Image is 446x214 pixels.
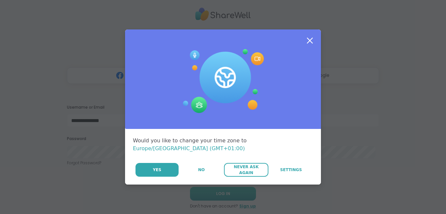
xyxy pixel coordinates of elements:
div: Would you like to change your time zone to [133,137,313,152]
img: Session Experience [182,49,264,113]
button: Never Ask Again [224,163,268,177]
button: Yes [135,163,179,177]
span: Settings [280,167,302,173]
span: Europe/[GEOGRAPHIC_DATA] (GMT+01:00) [133,145,245,152]
button: No [179,163,223,177]
span: Yes [153,167,161,173]
span: No [198,167,205,173]
span: Never Ask Again [227,164,265,176]
a: Settings [269,163,313,177]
